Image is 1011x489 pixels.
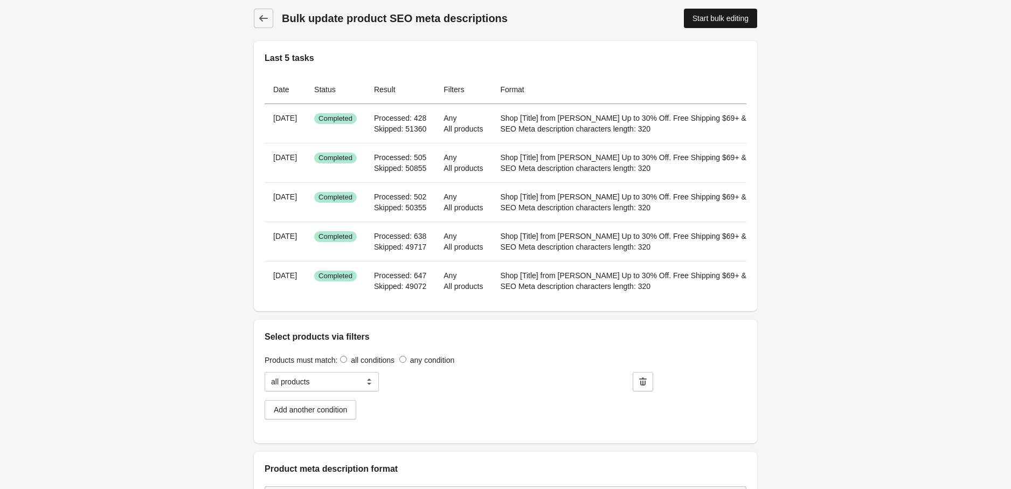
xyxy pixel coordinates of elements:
h2: Select products via filters [265,330,746,343]
td: Shop [Title] from [PERSON_NAME] Up to 30% Off. Free Shipping $69+ & 30 day return. SEO Meta descr... [491,261,804,300]
td: Any All products [435,222,491,261]
div: Start bulk editing [693,14,749,23]
td: Processed: 428 Skipped: 51360 [365,104,435,143]
td: Any All products [435,182,491,222]
label: any condition [410,356,455,364]
a: Start bulk editing [684,9,757,28]
span: Completed [314,192,357,203]
td: Processed: 502 Skipped: 50355 [365,182,435,222]
td: Any All products [435,261,491,300]
th: [DATE] [265,182,306,222]
span: Completed [314,113,357,124]
td: Any All products [435,104,491,143]
td: Processed: 505 Skipped: 50855 [365,143,435,182]
th: [DATE] [265,104,306,143]
td: Shop [Title] from [PERSON_NAME] Up to 30% Off. Free Shipping $69+ & 30 day return. SEO Meta descr... [491,104,804,143]
button: Add another condition [265,400,356,419]
span: Completed [314,271,357,281]
th: Result [365,75,435,104]
td: Any All products [435,143,491,182]
td: Shop [Title] from [PERSON_NAME] Up to 30% Off. Free Shipping $69+ & 30 day return. SEO Meta descr... [491,222,804,261]
div: Add another condition [274,405,347,414]
h2: Last 5 tasks [265,52,746,65]
th: Status [306,75,365,104]
h2: Product meta description format [265,463,746,476]
th: Filters [435,75,491,104]
td: Processed: 647 Skipped: 49072 [365,261,435,300]
td: Processed: 638 Skipped: 49717 [365,222,435,261]
span: Completed [314,153,357,163]
h1: Bulk update product SEO meta descriptions [282,11,587,26]
th: Date [265,75,306,104]
th: Format [491,75,804,104]
label: all conditions [351,356,394,364]
td: Shop [Title] from [PERSON_NAME] Up to 30% Off. Free Shipping $69+ & 30 day return. SEO Meta descr... [491,182,804,222]
th: [DATE] [265,261,306,300]
span: Completed [314,231,357,242]
div: Products must match: [265,354,746,366]
td: Shop [Title] from [PERSON_NAME] Up to 30% Off. Free Shipping $69+ & 30 day return. SEO Meta descr... [491,143,804,182]
th: [DATE] [265,222,306,261]
th: [DATE] [265,143,306,182]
